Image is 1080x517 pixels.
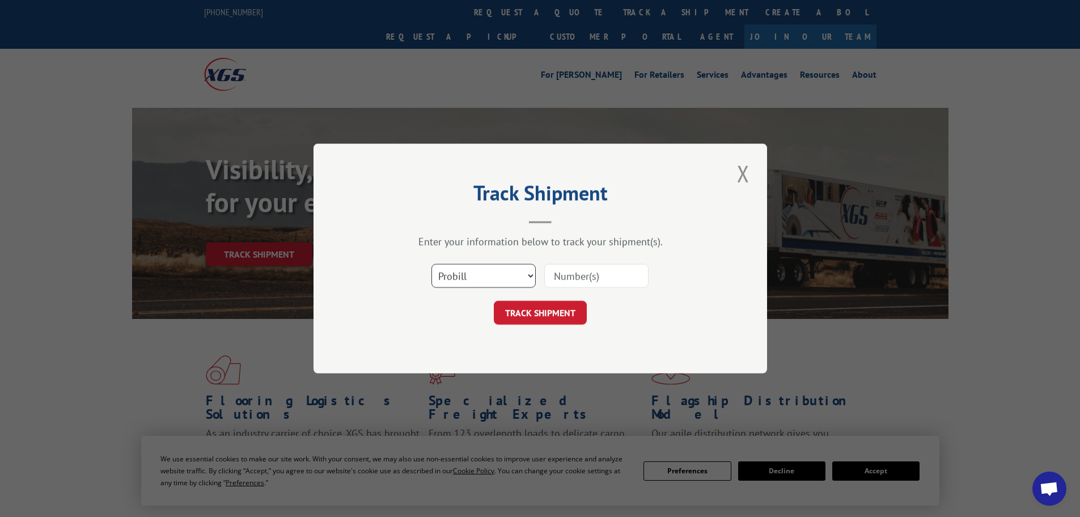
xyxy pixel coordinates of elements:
[734,158,753,189] button: Close modal
[544,264,649,288] input: Number(s)
[370,235,710,248] div: Enter your information below to track your shipment(s).
[370,185,710,207] h2: Track Shipment
[494,301,587,325] button: TRACK SHIPMENT
[1032,472,1066,506] a: Open chat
